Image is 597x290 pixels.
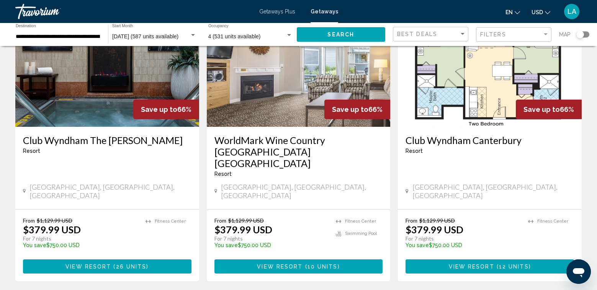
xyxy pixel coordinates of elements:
[406,242,520,248] p: $750.00 USD
[207,4,391,127] img: 7548I01X.jpg
[23,259,191,274] button: View Resort(26 units)
[532,9,543,15] span: USD
[214,242,329,248] p: $750.00 USD
[297,27,386,41] button: Search
[65,264,111,270] span: View Resort
[116,264,147,270] span: 26 units
[345,231,377,236] span: Swimming Pool
[228,217,264,224] span: $1,129.99 USD
[221,183,383,200] span: [GEOGRAPHIC_DATA], [GEOGRAPHIC_DATA], [GEOGRAPHIC_DATA]
[214,259,383,274] button: View Resort(10 units)
[214,134,383,169] a: WorldMark Wine Country [GEOGRAPHIC_DATA] [GEOGRAPHIC_DATA]
[141,105,177,113] span: Save up to
[406,134,574,146] a: Club Wyndham Canterbury
[155,219,186,224] span: Fitness Center
[406,217,417,224] span: From
[37,217,72,224] span: $1,129.99 USD
[494,264,531,270] span: ( )
[480,31,506,38] span: Filters
[505,9,513,15] span: en
[324,100,390,119] div: 66%
[406,259,574,274] button: View Resort(12 units)
[523,105,560,113] span: Save up to
[214,242,238,248] span: You save
[23,224,81,235] p: $379.99 USD
[23,148,40,154] span: Resort
[406,148,423,154] span: Resort
[449,264,494,270] span: View Resort
[214,217,226,224] span: From
[29,183,191,200] span: [GEOGRAPHIC_DATA], [GEOGRAPHIC_DATA], [GEOGRAPHIC_DATA]
[559,29,571,40] span: Map
[23,217,35,224] span: From
[562,3,582,20] button: User Menu
[532,7,550,18] button: Change currency
[406,235,520,242] p: For 7 nights
[214,171,232,177] span: Resort
[345,219,376,224] span: Fitness Center
[412,183,574,200] span: [GEOGRAPHIC_DATA], [GEOGRAPHIC_DATA], [GEOGRAPHIC_DATA]
[112,33,178,39] span: [DATE] (587 units available)
[311,8,338,15] a: Getaways
[15,4,252,19] a: Travorium
[397,31,466,38] mat-select: Sort by
[307,264,338,270] span: 10 units
[257,264,303,270] span: View Resort
[566,259,591,284] iframe: Button to launch messaging window
[476,27,551,43] button: Filter
[208,33,261,39] span: 4 (531 units available)
[214,235,329,242] p: For 7 nights
[419,217,455,224] span: $1,129.99 USD
[303,264,340,270] span: ( )
[537,219,568,224] span: Fitness Center
[406,242,429,248] span: You save
[332,105,368,113] span: Save up to
[327,32,354,38] span: Search
[133,100,199,119] div: 66%
[259,8,295,15] a: Getaways Plus
[23,134,191,146] a: Club Wyndham The [PERSON_NAME]
[398,4,582,127] img: C113F01X.jpg
[568,8,576,15] span: LA
[214,224,272,235] p: $379.99 USD
[499,264,529,270] span: 12 units
[23,242,138,248] p: $750.00 USD
[516,100,582,119] div: 66%
[23,235,138,242] p: For 7 nights
[406,224,463,235] p: $379.99 USD
[23,242,46,248] span: You save
[15,4,199,127] img: 1755O01X.jpg
[397,31,437,37] span: Best Deals
[111,264,149,270] span: ( )
[505,7,520,18] button: Change language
